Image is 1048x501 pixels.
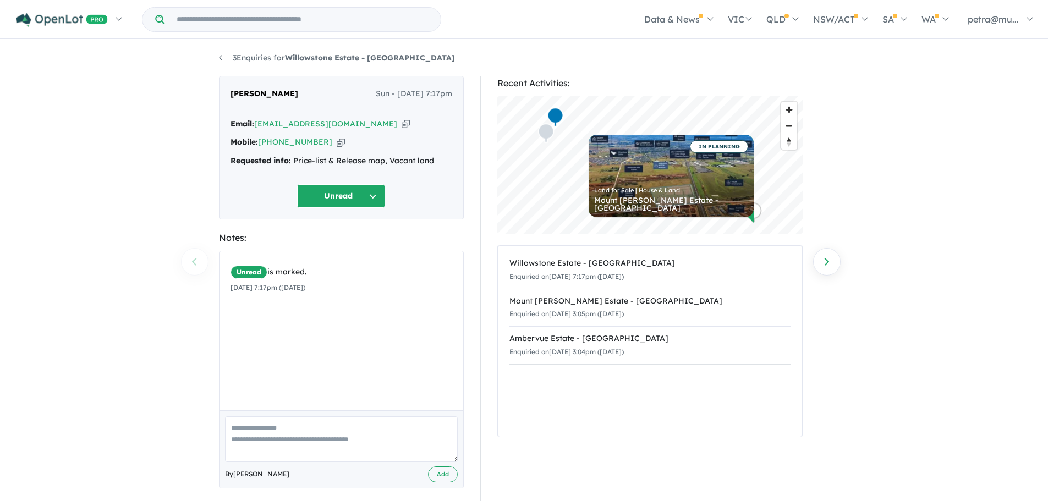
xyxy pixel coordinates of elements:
div: Map marker [745,202,761,223]
div: Notes: [219,230,464,245]
a: 3Enquiries forWillowstone Estate - [GEOGRAPHIC_DATA] [219,53,455,63]
input: Try estate name, suburb, builder or developer [167,8,438,31]
div: Mount [PERSON_NAME] Estate - [GEOGRAPHIC_DATA] [594,196,748,212]
div: Ambervue Estate - [GEOGRAPHIC_DATA] [509,332,791,345]
strong: Willowstone Estate - [GEOGRAPHIC_DATA] [285,53,455,63]
a: Mount [PERSON_NAME] Estate - [GEOGRAPHIC_DATA]Enquiried on[DATE] 3:05pm ([DATE]) [509,289,791,327]
div: is marked. [231,266,460,279]
div: Land for Sale | House & Land [594,188,748,194]
a: Willowstone Estate - [GEOGRAPHIC_DATA]Enquiried on[DATE] 7:17pm ([DATE]) [509,251,791,289]
strong: Mobile: [231,137,258,147]
button: Unread [297,184,385,208]
canvas: Map [497,96,803,234]
a: Ambervue Estate - [GEOGRAPHIC_DATA]Enquiried on[DATE] 3:04pm ([DATE]) [509,326,791,365]
div: Mount [PERSON_NAME] Estate - [GEOGRAPHIC_DATA] [509,295,791,308]
span: Sun - [DATE] 7:17pm [376,87,452,101]
span: petra@mu... [968,14,1019,25]
button: Zoom in [781,102,797,118]
button: Zoom out [781,118,797,134]
div: Recent Activities: [497,76,803,91]
a: IN PLANNING Land for Sale | House & Land Mount [PERSON_NAME] Estate - [GEOGRAPHIC_DATA] [589,135,754,217]
button: Copy [337,136,345,148]
div: Price-list & Release map, Vacant land [231,155,452,168]
a: [PHONE_NUMBER] [258,137,332,147]
div: Map marker [537,123,554,144]
span: IN PLANNING [690,140,748,153]
a: [EMAIL_ADDRESS][DOMAIN_NAME] [254,119,397,129]
img: Openlot PRO Logo White [16,13,108,27]
small: Enquiried on [DATE] 7:17pm ([DATE]) [509,272,624,280]
span: [PERSON_NAME] [231,87,298,101]
small: Enquiried on [DATE] 3:05pm ([DATE]) [509,310,624,318]
button: Copy [402,118,410,130]
div: Map marker [547,107,563,128]
span: Unread [231,266,267,279]
small: Enquiried on [DATE] 3:04pm ([DATE]) [509,348,624,356]
strong: Requested info: [231,156,291,166]
nav: breadcrumb [219,52,830,65]
span: By [PERSON_NAME] [225,469,289,480]
button: Add [428,466,458,482]
strong: Email: [231,119,254,129]
small: [DATE] 7:17pm ([DATE]) [231,283,305,291]
button: Reset bearing to north [781,134,797,150]
div: Willowstone Estate - [GEOGRAPHIC_DATA] [509,257,791,270]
